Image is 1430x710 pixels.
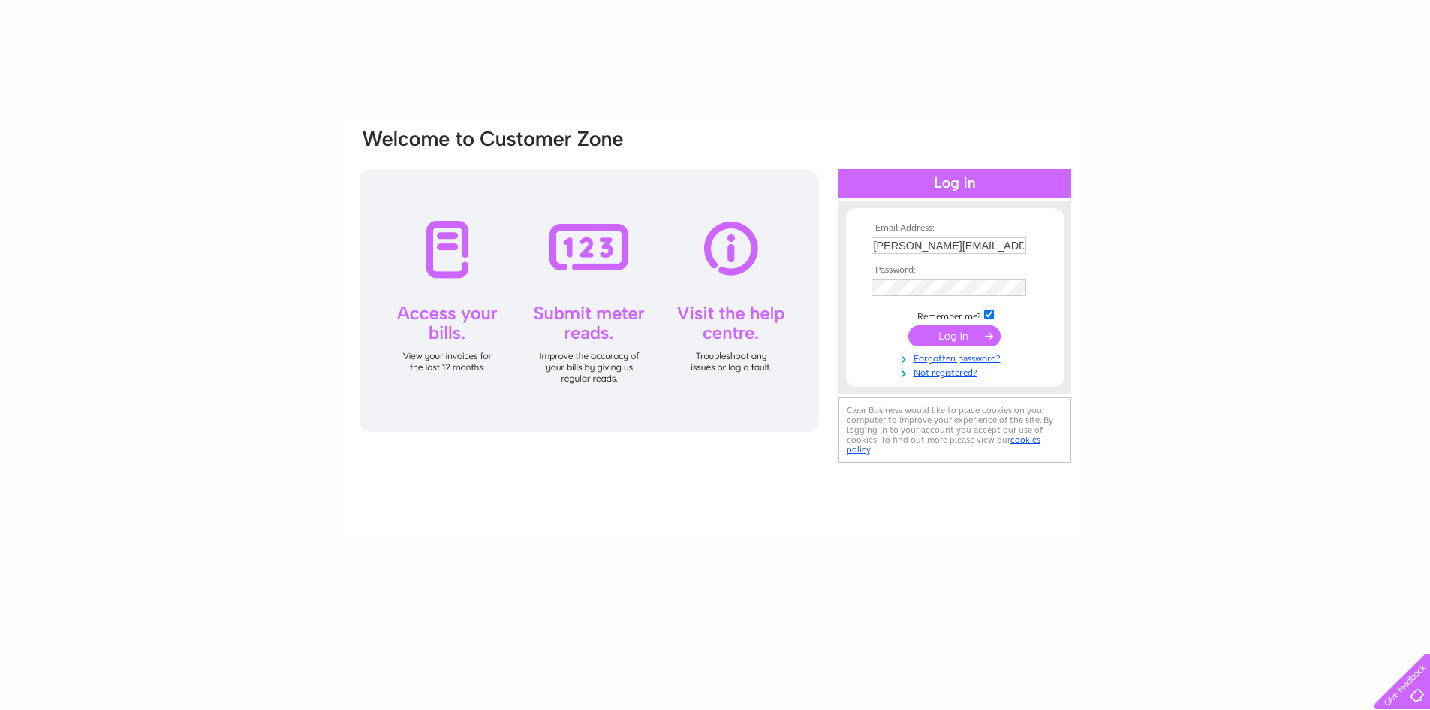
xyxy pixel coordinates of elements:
td: Remember me? [868,307,1042,322]
a: Not registered? [872,364,1042,379]
div: Clear Business would like to place cookies on your computer to improve your experience of the sit... [838,397,1071,463]
th: Email Address: [868,223,1042,234]
th: Password: [868,265,1042,276]
a: cookies policy [847,434,1040,455]
a: Forgotten password? [872,350,1042,364]
input: Submit [908,325,1001,346]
